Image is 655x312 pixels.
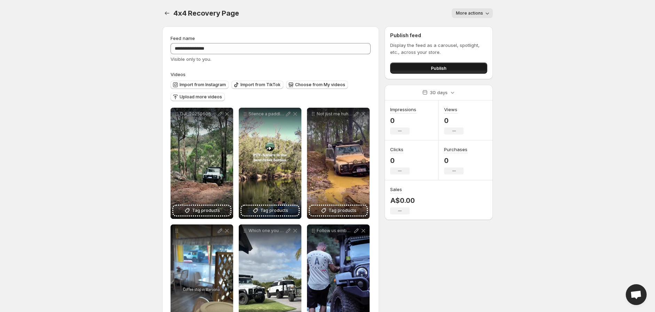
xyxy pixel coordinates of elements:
[171,81,229,89] button: Import from Instagram
[430,89,448,96] p: 30 days
[180,94,222,100] span: Upload more videos
[390,42,487,56] p: Display the feed as a carousel, spotlight, etc., across your store.
[390,146,403,153] h3: Clicks
[444,116,464,125] p: 0
[390,186,402,193] h3: Sales
[242,206,299,215] button: Tag products
[452,8,493,18] button: More actions
[390,63,487,74] button: Publish
[456,10,483,16] span: More actions
[286,81,348,89] button: Choose from My videos
[171,35,195,41] span: Feed name
[444,146,467,153] h3: Purchases
[444,156,467,165] p: 0
[180,111,216,117] p: DJI_20250606075600_0005_D
[310,206,367,215] button: Tag products
[390,156,410,165] p: 0
[192,207,220,214] span: Tag products
[317,228,353,233] p: Follow us emberadventuregear weve got the trail-tested gear you need for real off-road adventures...
[444,106,457,113] h3: Views
[329,207,356,214] span: Tag products
[307,108,370,219] div: Not just me huh Mud always wins Share your funniest stuck-in-the-mud stories below weve all been ...
[231,81,283,89] button: Import from TikTok
[171,108,233,219] div: DJI_20250606075600_0005_DTag products
[431,65,447,72] span: Publish
[390,116,416,125] p: 0
[248,228,285,233] p: Which one you taking emberadventuregear landroverdefender90 landrover110 landroverd350
[390,196,415,205] p: A$0.00
[390,106,416,113] h3: Impressions
[173,206,230,215] button: Tag products
[171,72,186,77] span: Videos
[260,207,288,214] span: Tag products
[173,9,239,17] span: 4x4 Recovery Page
[295,82,345,88] span: Choose from My videos
[239,108,301,219] div: Silence a paddle and 20km of nothing but stillnessTag products
[162,8,172,18] button: Settings
[171,93,225,101] button: Upload more videos
[240,82,281,88] span: Import from TikTok
[626,284,647,305] a: Open chat
[171,56,211,62] span: Visible only to you.
[180,82,226,88] span: Import from Instagram
[390,32,487,39] h2: Publish feed
[248,111,285,117] p: Silence a paddle and 20km of nothing but stillness
[317,111,353,117] p: Not just me huh Mud always wins Share your funniest stuck-in-the-mud stories below weve all been ...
